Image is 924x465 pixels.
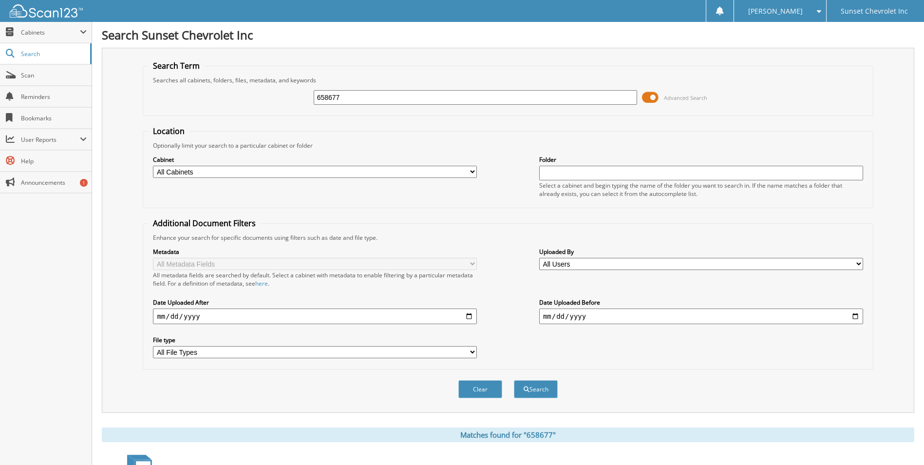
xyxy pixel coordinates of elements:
span: Help [21,157,87,165]
label: Date Uploaded After [153,298,477,307]
span: Reminders [21,93,87,101]
div: Matches found for "658677" [102,427,914,442]
legend: Location [148,126,189,136]
label: Folder [539,155,863,164]
span: Announcements [21,178,87,187]
div: Searches all cabinets, folders, files, metadata, and keywords [148,76,867,84]
span: Search [21,50,85,58]
label: Metadata [153,248,477,256]
div: All metadata fields are searched by default. Select a cabinet with metadata to enable filtering b... [153,271,477,288]
button: Clear [458,380,502,398]
input: start [153,309,477,324]
div: Enhance your search for specific documents using filters such as date and file type. [148,233,867,242]
img: scan123-logo-white.svg [10,4,83,18]
div: 1 [80,179,88,187]
div: Optionally limit your search to a particular cabinet or folder [148,141,867,150]
span: [PERSON_NAME] [748,8,803,14]
span: Advanced Search [664,94,707,101]
div: Select a cabinet and begin typing the name of the folder you want to search in. If the name match... [539,181,863,198]
a: here [255,279,268,288]
label: Uploaded By [539,248,863,256]
label: Cabinet [153,155,477,164]
legend: Search Term [148,60,205,71]
label: File type [153,336,477,344]
label: Date Uploaded Before [539,298,863,307]
span: Bookmarks [21,114,87,122]
span: Cabinets [21,28,80,37]
span: Scan [21,71,87,79]
button: Search [514,380,558,398]
span: User Reports [21,136,80,144]
h1: Search Sunset Chevrolet Inc [102,27,914,43]
span: Sunset Chevrolet Inc [841,8,908,14]
input: end [539,309,863,324]
legend: Additional Document Filters [148,218,261,229]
